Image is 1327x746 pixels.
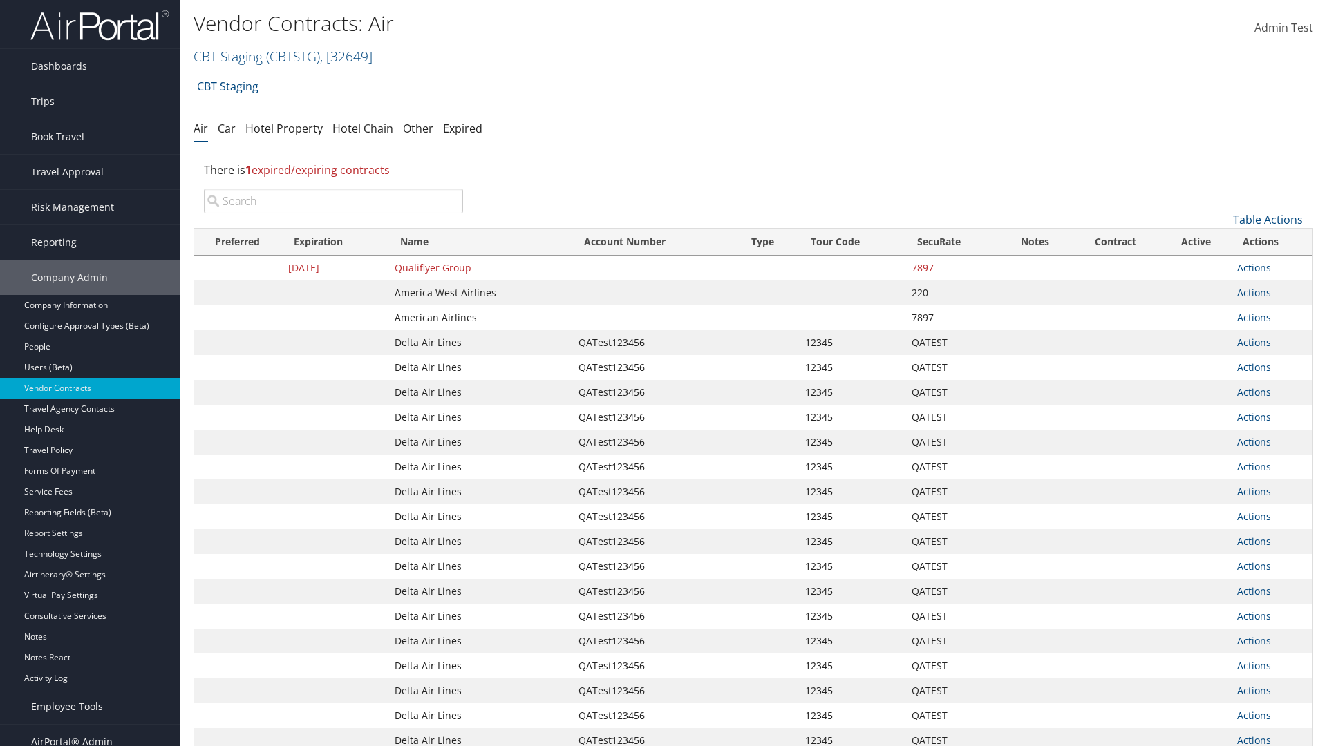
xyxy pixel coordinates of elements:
[1237,485,1271,498] a: Actions
[31,260,108,295] span: Company Admin
[905,405,1001,430] td: QATEST
[905,305,1001,330] td: 7897
[905,504,1001,529] td: QATEST
[905,703,1001,728] td: QATEST
[388,529,572,554] td: Delta Air Lines
[1237,385,1271,399] a: Actions
[572,479,739,504] td: QATest123456
[31,155,104,189] span: Travel Approval
[905,229,1001,256] th: SecuRate: activate to sort column ascending
[30,9,169,41] img: airportal-logo.png
[388,330,572,355] td: Delta Air Lines
[194,151,1313,189] div: There is
[905,256,1001,280] td: 7897
[388,604,572,629] td: Delta Air Lines
[1237,659,1271,672] a: Actions
[194,229,281,256] th: Preferred: activate to sort column ascending
[388,554,572,579] td: Delta Air Lines
[572,430,739,455] td: QATest123456
[31,190,114,224] span: Risk Management
[905,280,1001,305] td: 220
[388,678,572,703] td: Delta Air Lines
[905,479,1001,504] td: QATEST
[905,529,1001,554] td: QATEST
[194,121,208,136] a: Air
[1230,229,1312,256] th: Actions
[572,380,739,405] td: QATest123456
[31,84,55,119] span: Trips
[388,504,572,529] td: Delta Air Lines
[1237,261,1271,274] a: Actions
[905,455,1001,479] td: QATEST
[572,504,739,529] td: QATest123456
[798,380,905,405] td: 12345
[798,629,905,653] td: 12345
[905,380,1001,405] td: QATEST
[388,653,572,678] td: Delta Air Lines
[31,225,77,260] span: Reporting
[905,653,1001,678] td: QATEST
[197,73,258,100] a: CBT Staging
[1237,311,1271,324] a: Actions
[388,256,572,280] td: Qualiflyer Group
[905,430,1001,455] td: QATEST
[31,119,84,154] span: Book Travel
[798,430,905,455] td: 12345
[1237,535,1271,548] a: Actions
[572,355,739,380] td: QATest123456
[798,703,905,728] td: 12345
[1237,584,1271,597] a: Actions
[1233,212,1303,227] a: Table Actions
[1237,510,1271,523] a: Actions
[905,579,1001,604] td: QATEST
[245,162,390,178] span: expired/expiring contracts
[905,604,1001,629] td: QATEST
[798,405,905,430] td: 12345
[1237,559,1271,573] a: Actions
[798,579,905,604] td: 12345
[31,49,87,84] span: Dashboards
[572,405,739,430] td: QATest123456
[245,121,323,136] a: Hotel Property
[1162,229,1230,256] th: Active: activate to sort column ascending
[905,678,1001,703] td: QATEST
[388,629,572,653] td: Delta Air Lines
[1237,709,1271,722] a: Actions
[1237,435,1271,448] a: Actions
[798,479,905,504] td: 12345
[798,355,905,380] td: 12345
[1237,609,1271,622] a: Actions
[388,280,572,305] td: America West Airlines
[798,330,905,355] td: 12345
[31,689,103,724] span: Employee Tools
[905,629,1001,653] td: QATEST
[572,629,739,653] td: QATest123456
[572,554,739,579] td: QATest123456
[388,430,572,455] td: Delta Air Lines
[739,229,798,256] th: Type: activate to sort column ascending
[1237,684,1271,697] a: Actions
[403,121,433,136] a: Other
[798,554,905,579] td: 12345
[281,229,388,256] th: Expiration: activate to sort column descending
[572,455,739,479] td: QATest123456
[204,189,463,213] input: Search
[1237,361,1271,374] a: Actions
[1069,229,1162,256] th: Contract: activate to sort column ascending
[798,229,905,256] th: Tour Code: activate to sort column ascending
[388,305,572,330] td: American Airlines
[1237,336,1271,349] a: Actions
[1237,410,1271,423] a: Actions
[798,455,905,479] td: 12345
[1237,460,1271,473] a: Actions
[388,703,572,728] td: Delta Air Lines
[572,229,739,256] th: Account Number: activate to sort column ascending
[332,121,393,136] a: Hotel Chain
[388,579,572,604] td: Delta Air Lines
[245,162,252,178] strong: 1
[1254,7,1313,50] a: Admin Test
[572,529,739,554] td: QATest123456
[905,355,1001,380] td: QATEST
[388,479,572,504] td: Delta Air Lines
[798,504,905,529] td: 12345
